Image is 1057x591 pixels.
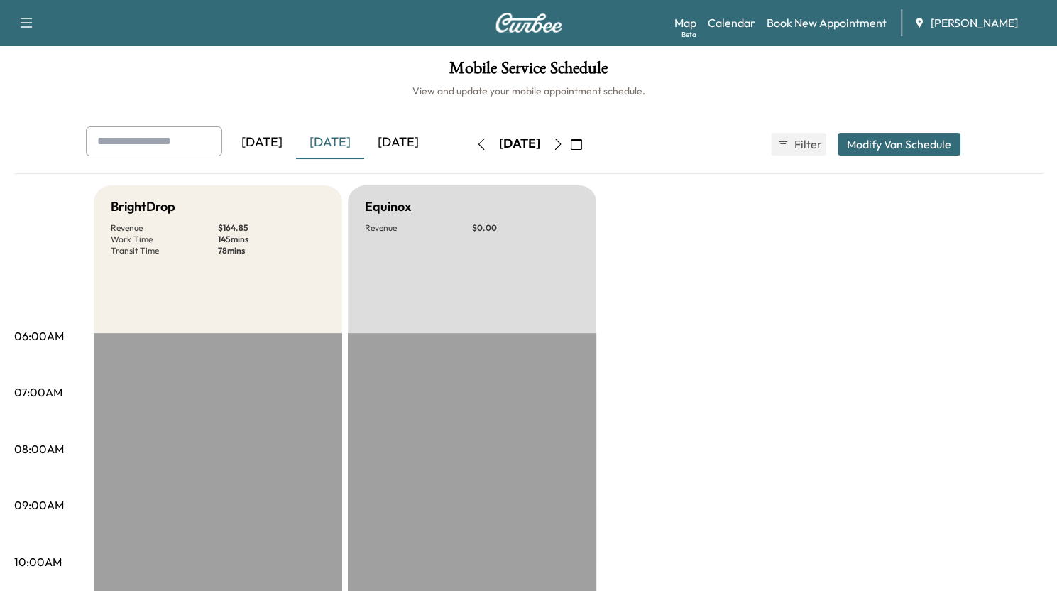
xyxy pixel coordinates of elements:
h6: View and update your mobile appointment schedule. [14,84,1043,98]
div: [DATE] [499,135,540,153]
h5: BrightDrop [111,197,175,217]
p: Work Time [111,234,218,245]
p: Transit Time [111,245,218,256]
p: Revenue [365,222,472,234]
p: $ 0.00 [472,222,579,234]
p: 145 mins [218,234,325,245]
span: [PERSON_NAME] [931,14,1018,31]
p: 07:00AM [14,384,62,401]
p: $ 164.85 [218,222,325,234]
button: Modify Van Schedule [838,133,960,156]
img: Curbee Logo [495,13,563,33]
div: [DATE] [364,126,432,159]
p: 09:00AM [14,497,64,514]
p: Revenue [111,222,218,234]
div: Beta [681,29,696,40]
h1: Mobile Service Schedule [14,60,1043,84]
a: Book New Appointment [767,14,887,31]
button: Filter [771,133,826,156]
span: Filter [794,136,820,153]
p: 06:00AM [14,327,64,345]
a: MapBeta [674,14,696,31]
a: Calendar [708,14,755,31]
p: 78 mins [218,245,325,256]
p: 10:00AM [14,553,62,570]
h5: Equinox [365,197,411,217]
div: [DATE] [296,126,364,159]
div: [DATE] [228,126,296,159]
p: 08:00AM [14,440,64,457]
